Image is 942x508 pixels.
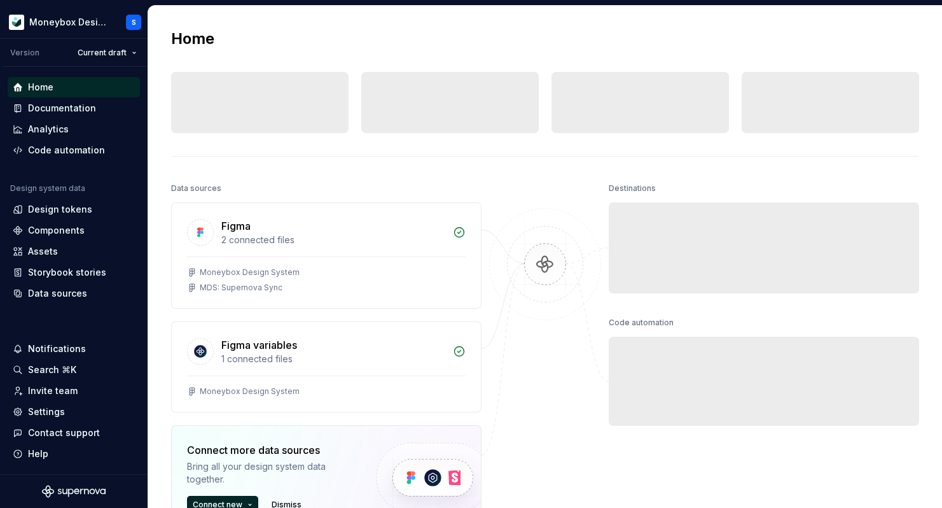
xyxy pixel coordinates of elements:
div: Search ⌘K [28,363,76,376]
div: Version [10,48,39,58]
div: Contact support [28,427,100,439]
div: 1 connected files [221,353,445,365]
div: Figma variables [221,337,297,353]
a: Analytics [8,119,140,139]
div: MDS: Supernova Sync [200,283,282,293]
div: Settings [28,406,65,418]
div: Design system data [10,183,85,194]
button: Moneybox Design SystemS [3,8,145,36]
div: Destinations [609,180,656,197]
a: Code automation [8,140,140,160]
div: Components [28,224,85,237]
div: 2 connected files [221,234,445,246]
svg: Supernova Logo [42,485,106,498]
div: Help [28,448,48,460]
a: Storybook stories [8,262,140,283]
button: Search ⌘K [8,360,140,380]
div: Data sources [28,287,87,300]
div: Invite team [28,385,78,397]
div: Moneybox Design System [29,16,111,29]
div: Bring all your design system data together. [187,460,354,486]
div: Data sources [171,180,221,197]
a: Home [8,77,140,97]
div: Documentation [28,102,96,115]
span: Current draft [78,48,127,58]
a: Documentation [8,98,140,118]
a: Figma variables1 connected filesMoneybox Design System [171,321,481,413]
a: Design tokens [8,199,140,220]
a: Settings [8,402,140,422]
a: Figma2 connected filesMoneybox Design SystemMDS: Supernova Sync [171,202,481,309]
a: Data sources [8,283,140,304]
div: Code automation [609,314,674,332]
a: Invite team [8,381,140,401]
div: Connect more data sources [187,442,354,458]
div: Home [28,81,53,94]
button: Contact support [8,423,140,443]
div: Analytics [28,123,69,136]
img: 9de6ca4a-8ec4-4eed-b9a2-3d312393a40a.png [9,15,24,30]
button: Help [8,444,140,464]
div: Moneybox Design System [200,386,300,397]
div: Moneybox Design System [200,267,300,278]
div: Assets [28,245,58,258]
div: Notifications [28,342,86,355]
a: Components [8,220,140,241]
div: S [132,17,136,27]
div: Design tokens [28,203,92,216]
div: Code automation [28,144,105,157]
div: Storybook stories [28,266,106,279]
button: Notifications [8,339,140,359]
button: Current draft [72,44,142,62]
a: Assets [8,241,140,262]
h2: Home [171,29,214,49]
div: Figma [221,218,251,234]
